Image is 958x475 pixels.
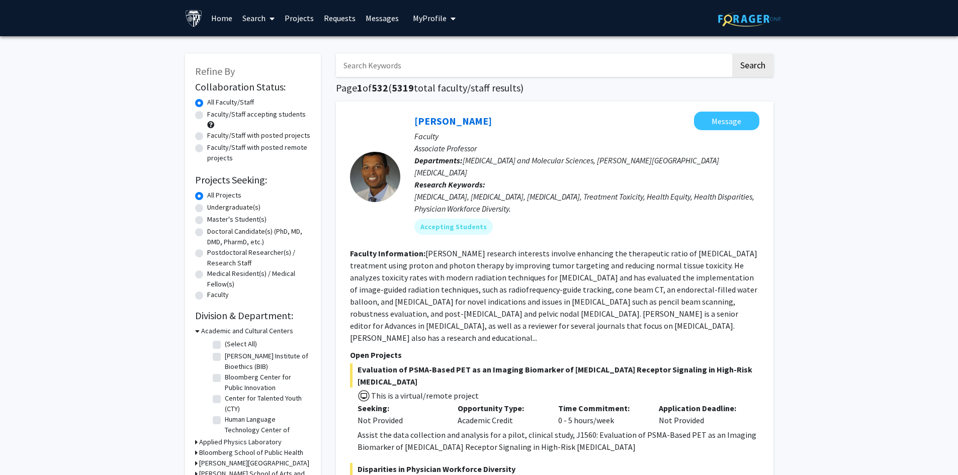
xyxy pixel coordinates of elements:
[414,219,493,235] mat-chip: Accepting Students
[718,11,781,27] img: ForagerOne Logo
[195,65,235,77] span: Refine By
[392,81,414,94] span: 5319
[551,402,651,426] div: 0 - 5 hours/week
[414,130,759,142] p: Faculty
[414,115,492,127] a: [PERSON_NAME]
[280,1,319,36] a: Projects
[414,191,759,215] div: [MEDICAL_DATA], [MEDICAL_DATA], [MEDICAL_DATA], Treatment Toxicity, Health Equity, Health Dispari...
[358,414,443,426] div: Not Provided
[370,391,479,401] span: This is a virtual/remote project
[207,190,241,201] label: All Projects
[358,429,759,453] div: Assist the data collection and analysis for a pilot, clinical study, J1560: Evaluation of PSMA-Ba...
[458,402,543,414] p: Opportunity Type:
[225,372,308,393] label: Bloomberg Center for Public Innovation
[207,214,267,225] label: Master's Student(s)
[350,248,757,343] fg-read-more: [PERSON_NAME] research interests involve enhancing the therapeutic ratio of [MEDICAL_DATA] treatm...
[206,1,237,36] a: Home
[336,82,773,94] h1: Page of ( total faculty/staff results)
[185,10,203,27] img: Johns Hopkins University Logo
[207,202,260,213] label: Undergraduate(s)
[350,248,425,258] b: Faculty Information:
[207,97,254,108] label: All Faculty/Staff
[414,155,719,177] span: [MEDICAL_DATA] and Molecular Sciences, [PERSON_NAME][GEOGRAPHIC_DATA][MEDICAL_DATA]
[199,458,309,468] h3: [PERSON_NAME][GEOGRAPHIC_DATA]
[225,351,308,372] label: [PERSON_NAME] Institute of Bioethics (BIB)
[8,430,43,467] iframe: Chat
[201,326,293,336] h3: Academic and Cultural Centers
[207,247,311,268] label: Postdoctoral Researcher(s) / Research Staff
[207,268,311,290] label: Medical Resident(s) / Medical Fellow(s)
[358,402,443,414] p: Seeking:
[195,81,311,93] h2: Collaboration Status:
[195,174,311,186] h2: Projects Seeking:
[207,226,311,247] label: Doctoral Candidate(s) (PhD, MD, DMD, PharmD, etc.)
[336,54,731,77] input: Search Keywords
[195,310,311,322] h2: Division & Department:
[199,447,303,458] h3: Bloomberg School of Public Health
[659,402,744,414] p: Application Deadline:
[225,393,308,414] label: Center for Talented Youth (CTY)
[414,142,759,154] p: Associate Professor
[651,402,752,426] div: Not Provided
[225,414,308,446] label: Human Language Technology Center of Excellence (HLTCOE)
[357,81,363,94] span: 1
[207,130,310,141] label: Faculty/Staff with posted projects
[207,109,306,120] label: Faculty/Staff accepting students
[558,402,644,414] p: Time Commitment:
[350,349,759,361] p: Open Projects
[414,179,485,189] b: Research Keywords:
[225,339,257,349] label: (Select All)
[732,54,773,77] button: Search
[350,363,759,388] span: Evaluation of PSMA-Based PET as an Imaging Biomarker of [MEDICAL_DATA] Receptor Signaling in High...
[361,1,404,36] a: Messages
[207,142,311,163] label: Faculty/Staff with posted remote projects
[237,1,280,36] a: Search
[414,155,463,165] b: Departments:
[199,437,282,447] h3: Applied Physics Laboratory
[450,402,551,426] div: Academic Credit
[372,81,388,94] span: 532
[413,13,447,23] span: My Profile
[207,290,229,300] label: Faculty
[319,1,361,36] a: Requests
[350,463,759,475] span: Disparities in Physician Workforce Diversity
[694,112,759,130] button: Message Curtiland Deville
